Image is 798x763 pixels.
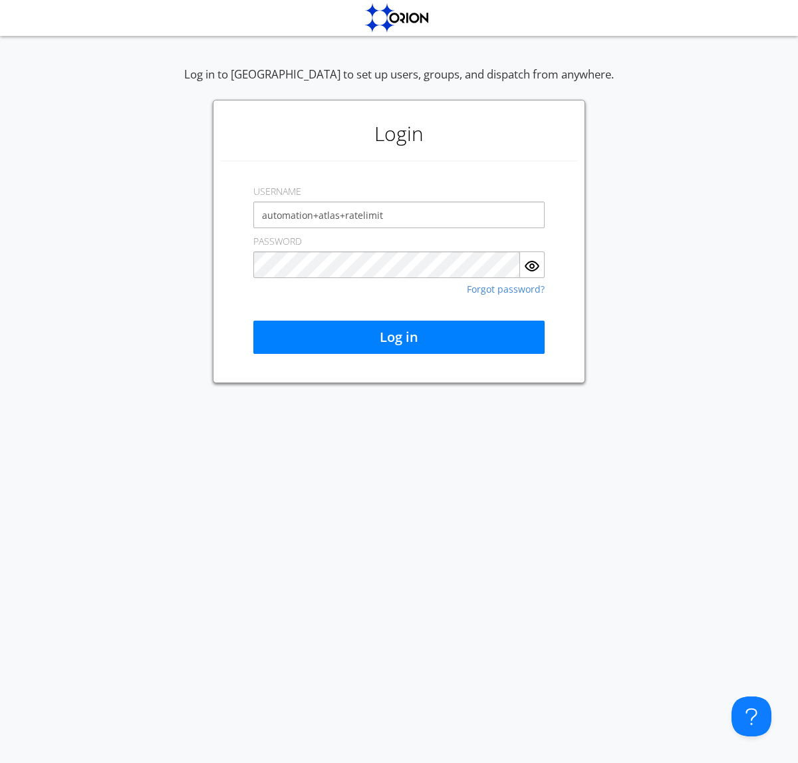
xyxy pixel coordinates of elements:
[253,185,301,198] label: USERNAME
[184,67,614,100] div: Log in to [GEOGRAPHIC_DATA] to set up users, groups, and dispatch from anywhere.
[520,251,545,278] button: Show Password
[220,107,578,160] h1: Login
[253,251,520,278] input: Password
[524,258,540,274] img: eye.svg
[731,696,771,736] iframe: Toggle Customer Support
[467,285,545,294] a: Forgot password?
[253,321,545,354] button: Log in
[253,235,302,248] label: PASSWORD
